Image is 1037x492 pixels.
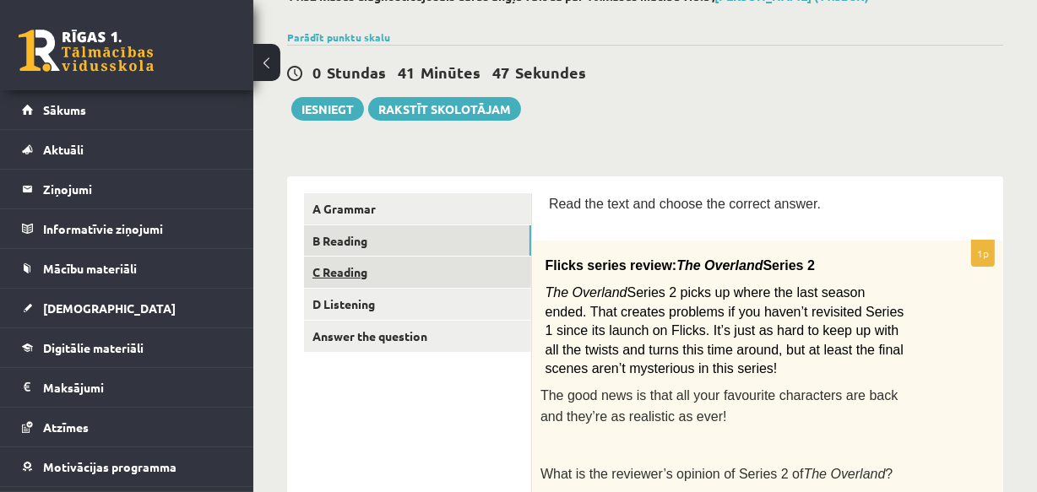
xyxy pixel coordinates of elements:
span: Sākums [43,102,86,117]
a: Parādīt punktu skalu [287,30,390,44]
span: 0 [312,62,321,82]
span: Mācību materiāli [43,261,137,276]
span: 41 [398,62,415,82]
span: The Overland [676,258,763,273]
span: Flicks series review: [546,258,677,273]
span: Read the text and choose the correct answer. [549,197,821,211]
span: Motivācijas programma [43,459,176,474]
span: Series 2 picks up where the last season ended. That creates problems if you haven’t revisited Ser... [546,285,904,376]
a: Informatīvie ziņojumi [22,209,232,248]
span: The Overland [546,285,627,300]
span: The Overland [804,467,886,481]
a: Aktuāli [22,130,232,169]
a: Atzīmes [22,408,232,446]
span: Stundas [327,62,386,82]
legend: Maksājumi [43,368,232,407]
p: 1p [971,240,995,267]
a: Motivācijas programma [22,447,232,486]
span: Digitālie materiāli [43,340,144,355]
a: Ziņojumi [22,170,232,208]
span: Aktuāli [43,142,84,157]
a: Digitālie materiāli [22,328,232,367]
a: Answer the question [304,321,531,352]
span: Minūtes [421,62,480,82]
button: Iesniegt [291,97,364,121]
span: Atzīmes [43,419,89,435]
span: Series 2 [763,258,815,273]
a: D Listening [304,289,531,320]
a: Mācību materiāli [22,249,232,288]
a: B Reading [304,225,531,257]
legend: Informatīvie ziņojumi [43,209,232,248]
a: Sākums [22,90,232,129]
span: The good news is that all your favourite characters are back and they’re as realistic as ever! [540,388,898,423]
a: Maksājumi [22,368,232,407]
span: Sekundes [515,62,586,82]
a: Rīgas 1. Tālmācības vidusskola [19,30,154,72]
span: 47 [492,62,509,82]
span: What is the reviewer’s opinion of Series 2 of ? [540,467,893,481]
a: [DEMOGRAPHIC_DATA] [22,289,232,327]
legend: Ziņojumi [43,170,232,208]
a: A Grammar [304,193,531,224]
a: C Reading [304,257,531,288]
a: Rakstīt skolotājam [368,97,521,121]
span: [DEMOGRAPHIC_DATA] [43,300,176,316]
